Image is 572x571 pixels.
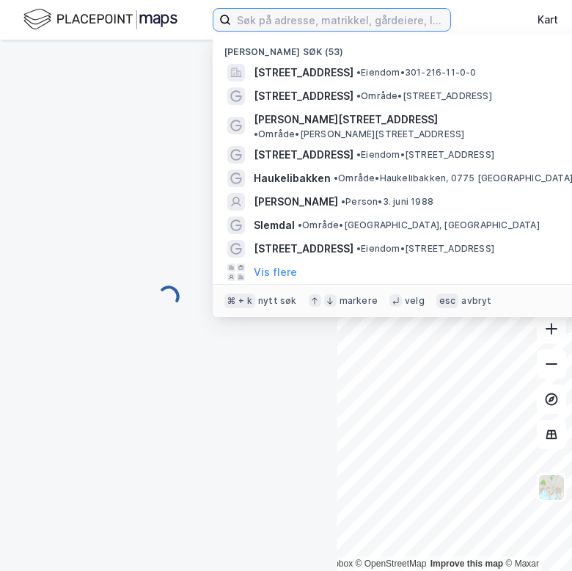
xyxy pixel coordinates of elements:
span: [PERSON_NAME][STREET_ADDRESS] [254,111,438,128]
span: Person • 3. juni 1988 [341,196,433,208]
span: • [341,196,345,207]
img: spinner.a6d8c91a73a9ac5275cf975e30b51cfb.svg [157,285,180,308]
a: Improve this map [430,559,503,569]
img: Z [538,473,565,501]
img: logo.f888ab2527a4732fd821a326f86c7f29.svg [23,7,177,32]
span: Haukelibakken [254,170,331,187]
a: OpenStreetMap [356,559,427,569]
span: [STREET_ADDRESS] [254,146,353,164]
span: • [298,219,302,230]
span: [STREET_ADDRESS] [254,240,353,258]
span: Område • [PERSON_NAME][STREET_ADDRESS] [254,128,464,140]
div: nytt søk [258,295,297,307]
span: • [254,128,258,139]
div: markere [340,295,378,307]
div: velg [405,295,425,307]
span: • [334,172,338,183]
span: • [356,90,361,101]
input: Søk på adresse, matrikkel, gårdeiere, leietakere eller personer [231,9,450,31]
span: [STREET_ADDRESS] [254,87,353,105]
span: • [356,243,361,254]
div: Kart [538,11,558,29]
span: [PERSON_NAME] [254,193,338,211]
span: Område • [GEOGRAPHIC_DATA], [GEOGRAPHIC_DATA] [298,219,540,231]
button: Vis flere [254,263,297,281]
div: esc [436,294,459,308]
div: avbryt [461,295,491,307]
span: Eiendom • 301-216-11-0-0 [356,67,477,79]
span: [STREET_ADDRESS] [254,64,353,81]
iframe: Chat Widget [499,501,572,571]
span: • [356,149,361,160]
span: Eiendom • [STREET_ADDRESS] [356,149,494,161]
span: Eiendom • [STREET_ADDRESS] [356,243,494,255]
span: Område • [STREET_ADDRESS] [356,90,492,102]
span: Slemdal [254,217,295,234]
span: • [356,67,361,78]
div: ⌘ + k [224,294,255,308]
